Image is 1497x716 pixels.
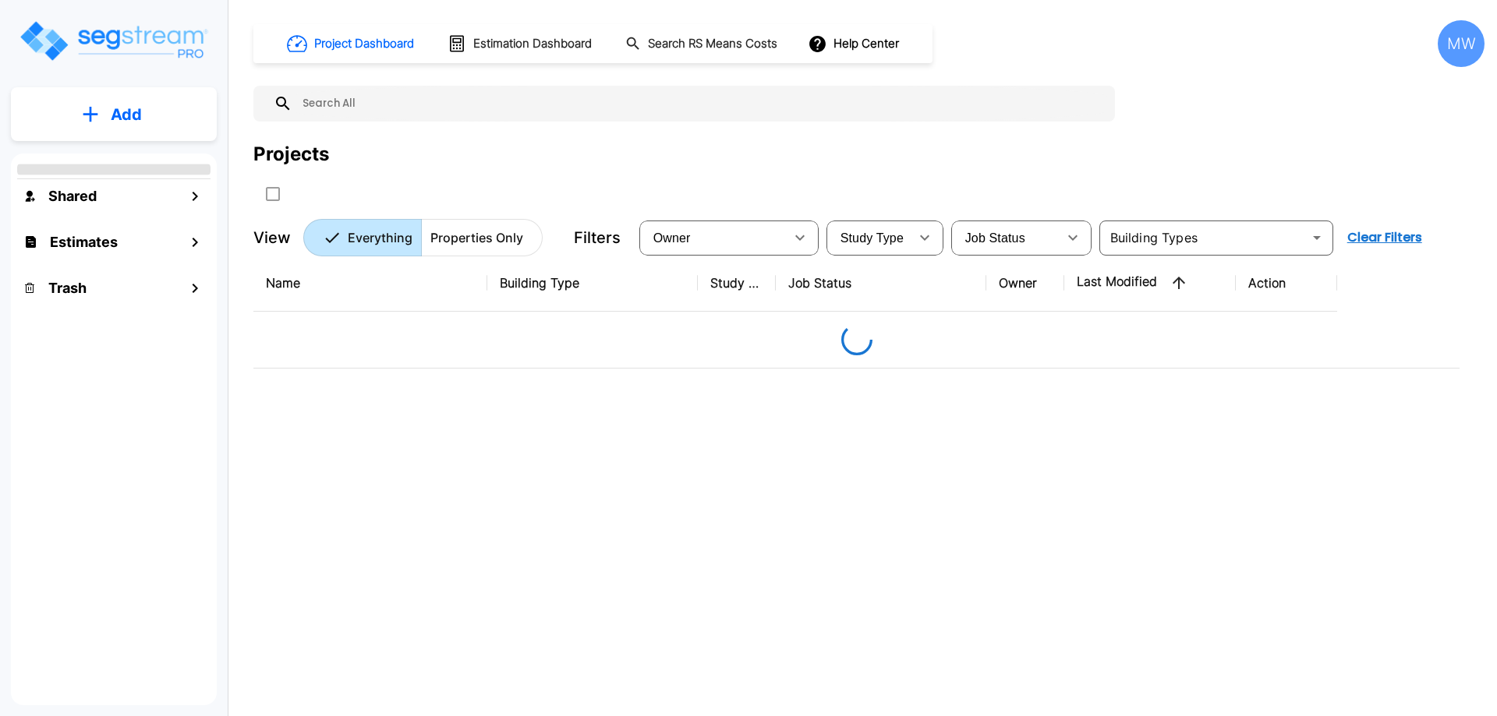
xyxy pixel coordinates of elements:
h1: Shared [48,185,97,206]
input: Building Types [1104,227,1303,249]
button: Project Dashboard [281,26,423,61]
div: MW [1438,20,1485,67]
th: Action [1236,255,1337,312]
p: Filters [574,226,621,249]
button: Properties Only [421,219,543,256]
button: Everything [303,219,422,256]
input: Search All [292,86,1107,122]
h1: Trash [48,277,87,298]
h1: Search RS Means Costs [648,35,777,53]
p: Everything [348,228,412,247]
div: Select [642,216,784,259]
h1: Estimates [50,231,118,252]
button: Help Center [805,29,905,58]
button: Search RS Means Costs [619,29,786,59]
div: Projects [253,140,329,168]
h1: Project Dashboard [314,35,414,53]
th: Study Type [698,255,776,312]
img: Logo [18,19,209,63]
p: Properties Only [430,228,523,247]
button: SelectAll [257,178,288,210]
div: Select [830,216,909,259]
h1: Estimation Dashboard [473,35,592,53]
button: Open [1306,227,1328,249]
th: Name [253,255,487,312]
th: Last Modified [1064,255,1236,312]
th: Owner [986,255,1064,312]
span: Study Type [841,231,904,245]
button: Clear Filters [1341,222,1428,253]
p: View [253,226,291,249]
p: Add [111,103,142,126]
span: Job Status [965,231,1025,245]
button: Add [11,92,217,137]
div: Select [954,216,1057,259]
div: Platform [303,219,543,256]
button: Estimation Dashboard [441,27,600,60]
th: Building Type [487,255,698,312]
th: Job Status [776,255,986,312]
span: Owner [653,231,691,245]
